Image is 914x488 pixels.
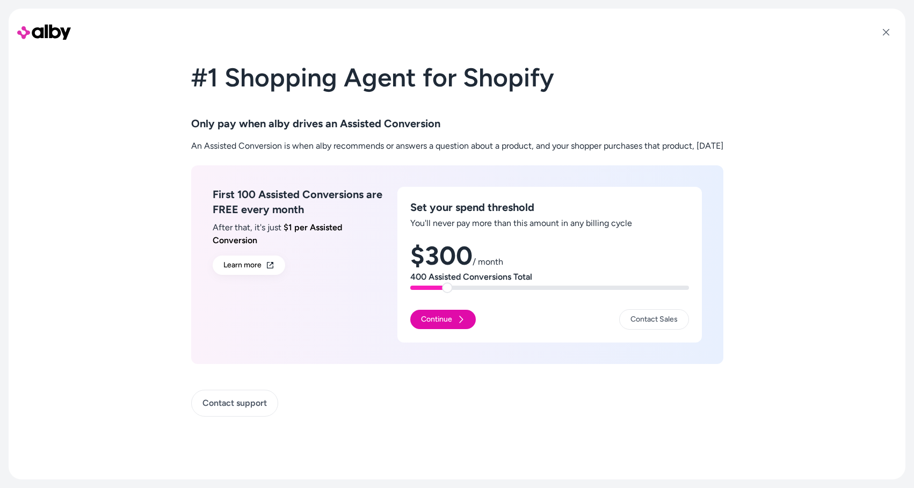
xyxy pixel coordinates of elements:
h3: Only pay when alby drives an Assisted Conversion [191,116,723,131]
p: You'll never pay more than this amount in any billing cycle [410,217,689,230]
p: After that, it's just [213,221,385,247]
img: alby Logo [17,21,71,43]
h3: First 100 Assisted Conversions are FREE every month [213,187,385,217]
h1: #1 Shopping Agent for Shopify [191,64,723,103]
span: / month [473,257,503,267]
h3: Set your spend threshold [410,200,689,215]
a: Contact support [191,390,278,417]
p: 400 Assisted Conversions Total [410,271,689,283]
a: Contact Sales [619,309,689,330]
h1: $300 [410,243,689,268]
button: Continue [410,310,476,329]
a: Learn more [213,256,285,275]
p: An Assisted Conversion is when alby recommends or answers a question about a product, and your sh... [191,140,723,152]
